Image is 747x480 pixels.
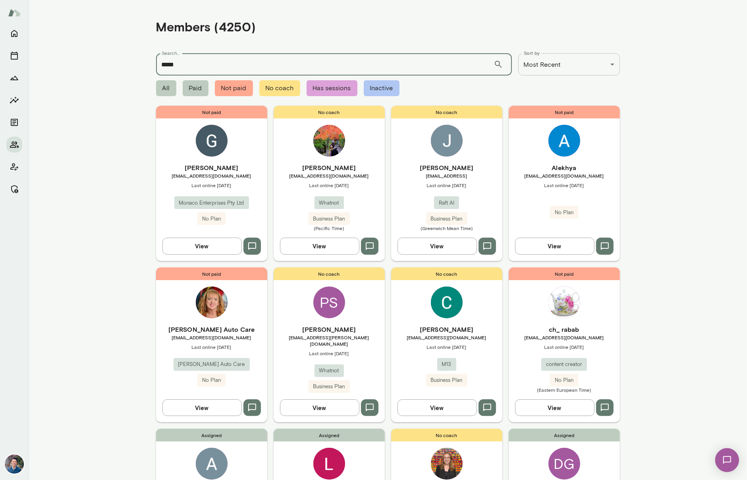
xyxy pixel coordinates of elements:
span: [EMAIL_ADDRESS][PERSON_NAME][DOMAIN_NAME] [274,334,385,347]
span: (Greenwich Mean Time) [391,225,502,231]
button: View [515,238,595,254]
h6: [PERSON_NAME] Auto Care [156,325,267,334]
button: View [162,399,242,416]
span: No coach [274,267,385,280]
span: Last online [DATE] [509,344,620,350]
img: Logan Bestwick [313,448,345,480]
img: Alex Yu [5,455,24,474]
button: Insights [6,92,22,108]
button: Client app [6,159,22,175]
span: [EMAIL_ADDRESS][DOMAIN_NAME] [391,334,502,341]
span: Last online [DATE] [391,344,502,350]
button: View [280,238,359,254]
span: [EMAIL_ADDRESS] [391,172,502,179]
span: Not paid [156,267,267,280]
span: No Plan [197,376,226,384]
span: No coach [274,106,385,118]
button: Manage [6,181,22,197]
button: Home [6,25,22,41]
h6: ch_ rabab [509,325,620,334]
span: M13 [437,360,456,368]
span: (Pacific Time) [274,225,385,231]
button: View [515,399,595,416]
span: Last online [DATE] [509,182,620,188]
span: No coach [259,80,300,96]
span: Business Plan [426,376,467,384]
button: Growth Plan [6,70,22,86]
span: (Eastern European Time) [509,387,620,393]
span: content creator [541,360,587,368]
span: Business Plan [426,215,467,223]
img: Jack Taylor [431,125,463,157]
div: PS [313,286,345,318]
span: Assigned [156,429,267,441]
span: Business Plan [309,215,350,223]
span: Last online [DATE] [274,182,385,188]
span: Not paid [215,80,253,96]
span: Not paid [509,106,620,118]
img: Carma Auto Care [196,286,228,318]
span: Assigned [274,429,385,441]
img: Gordon BLAKEMORE [196,125,228,157]
span: [EMAIL_ADDRESS][DOMAIN_NAME] [274,172,385,179]
button: View [162,238,242,254]
img: Akarsh Khatagalli [196,448,228,480]
h6: [PERSON_NAME] [391,325,502,334]
span: Whatnot [315,367,344,375]
h6: Alekhya [509,163,620,172]
span: [EMAIL_ADDRESS][DOMAIN_NAME] [509,334,620,341]
span: Not paid [509,267,620,280]
button: Sessions [6,48,22,64]
h4: Members (4250) [156,19,256,34]
span: Monaco Enterprises Pty Ltd [174,199,249,207]
span: Whatnot [315,199,344,207]
button: Documents [6,114,22,130]
span: Raft AI [434,199,459,207]
span: No Plan [197,215,226,223]
span: Last online [DATE] [391,182,502,188]
span: [EMAIL_ADDRESS][DOMAIN_NAME] [509,172,620,179]
span: Last online [DATE] [274,350,385,356]
span: No coach [391,106,502,118]
span: [PERSON_NAME] Auto Care [174,360,250,368]
button: View [398,238,477,254]
span: No Plan [550,376,578,384]
span: All [156,80,176,96]
label: Search... [162,50,180,56]
div: DG [548,448,580,480]
span: [EMAIL_ADDRESS][DOMAIN_NAME] [156,172,267,179]
img: ch_ rabab [548,286,580,318]
h6: [PERSON_NAME] [274,163,385,172]
h6: [PERSON_NAME] [156,163,267,172]
span: Last online [DATE] [156,344,267,350]
h6: [PERSON_NAME] [274,325,385,334]
button: View [280,399,359,416]
img: Whitney Hazard [431,448,463,480]
span: [EMAIL_ADDRESS][DOMAIN_NAME] [156,334,267,341]
span: Inactive [364,80,400,96]
span: No Plan [550,209,578,217]
img: Cassie Cunningham [431,286,463,318]
span: Assigned [509,429,620,441]
span: Business Plan [309,383,350,391]
span: No coach [391,267,502,280]
img: Alekhya [548,125,580,157]
img: Mento [8,5,21,20]
button: Members [6,137,22,153]
label: Sort by [524,50,540,56]
img: Peishan Ouyang [313,125,345,157]
span: Last online [DATE] [156,182,267,188]
span: Has sessions [307,80,357,96]
button: View [398,399,477,416]
h6: [PERSON_NAME] [391,163,502,172]
span: No coach [391,429,502,441]
div: Most Recent [518,53,620,75]
span: Paid [183,80,208,96]
span: Not paid [156,106,267,118]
